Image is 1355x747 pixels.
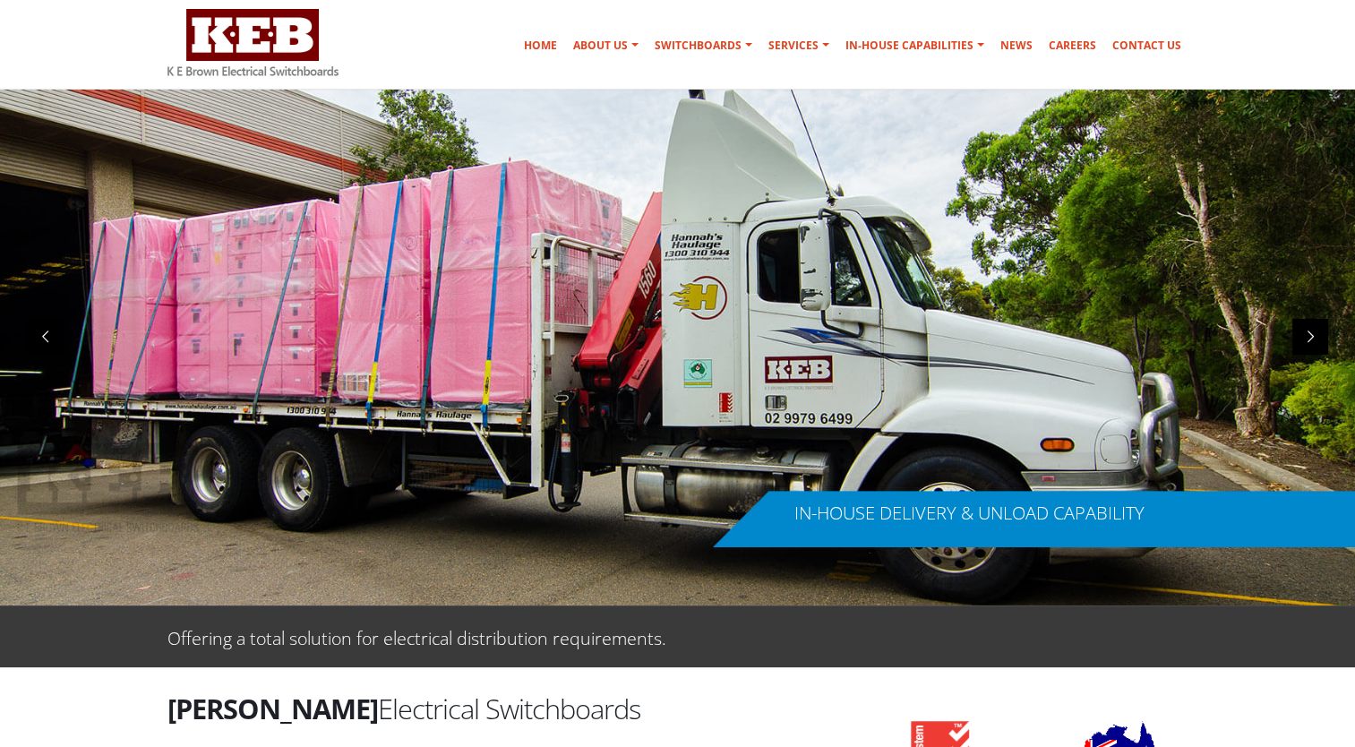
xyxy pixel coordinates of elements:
[167,9,339,76] img: K E Brown Electrical Switchboards
[838,28,991,64] a: In-house Capabilities
[1042,28,1103,64] a: Careers
[167,690,378,727] strong: [PERSON_NAME]
[993,28,1040,64] a: News
[794,504,1145,522] div: IN-HOUSE DELIVERY & UNLOAD CAPABILITY
[167,623,666,649] p: Offering a total solution for electrical distribution requirements.
[167,690,839,727] h2: Electrical Switchboards
[566,28,646,64] a: About Us
[1105,28,1188,64] a: Contact Us
[761,28,836,64] a: Services
[517,28,564,64] a: Home
[647,28,759,64] a: Switchboards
